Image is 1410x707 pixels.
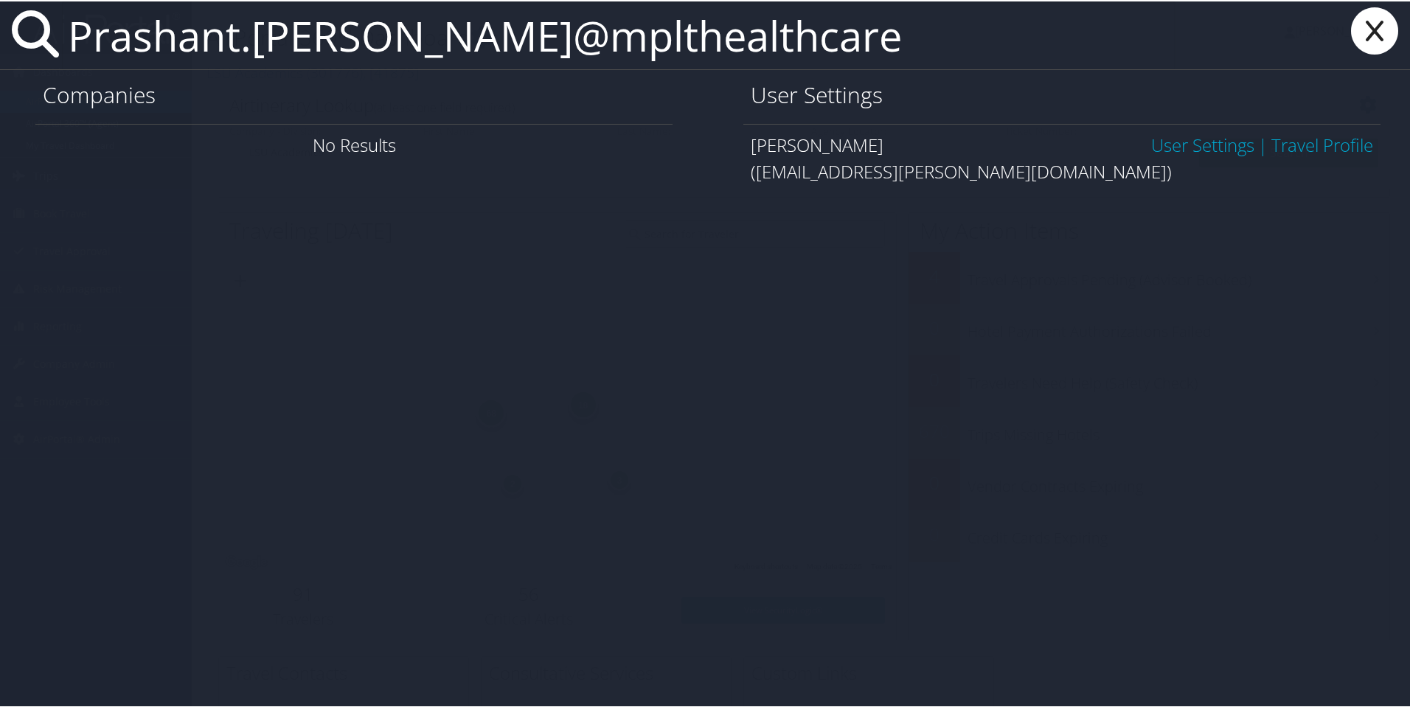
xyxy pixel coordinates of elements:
[35,122,673,164] div: No Results
[1151,131,1254,156] a: User Settings
[1271,131,1373,156] a: View OBT Profile
[751,157,1373,184] div: ([EMAIL_ADDRESS][PERSON_NAME][DOMAIN_NAME])
[751,131,883,156] span: [PERSON_NAME]
[1254,131,1271,156] span: |
[751,78,1373,109] h1: User Settings
[43,78,665,109] h1: Companies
